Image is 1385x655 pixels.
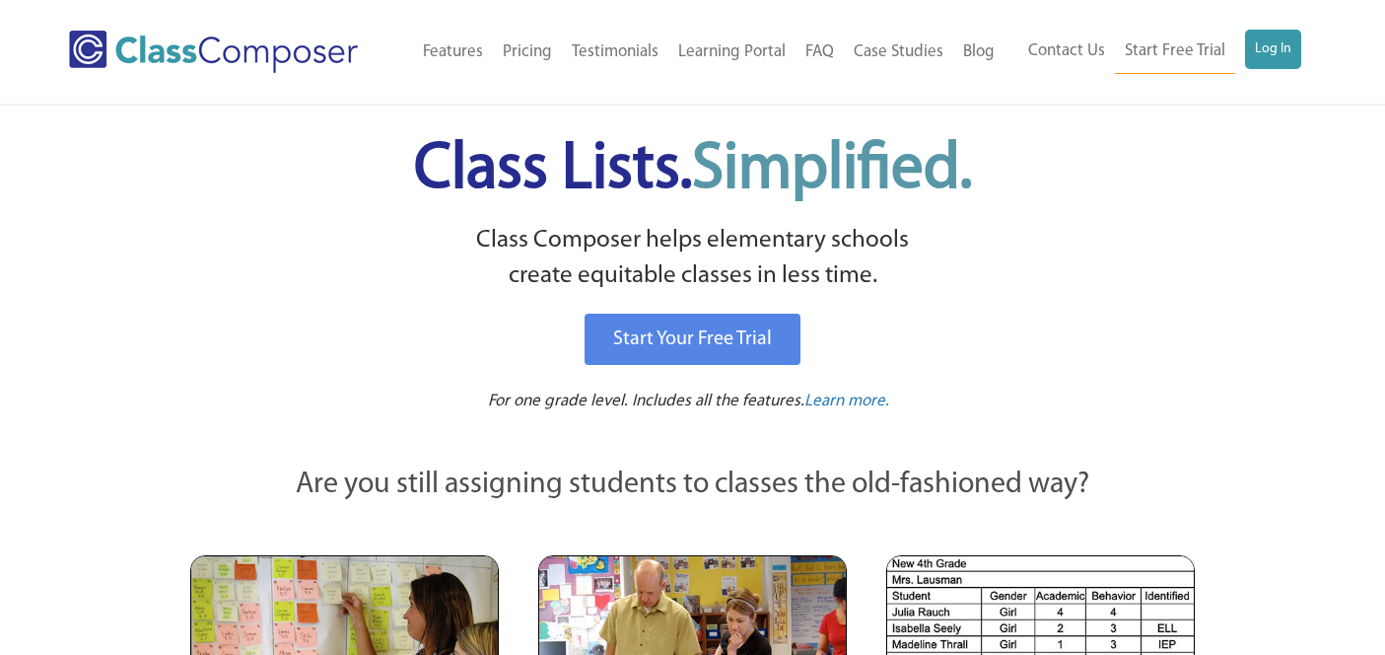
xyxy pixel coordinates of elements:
[1018,30,1115,73] a: Contact Us
[1004,30,1301,74] nav: Header Menu
[190,464,1196,507] p: Are you still assigning students to classes the old-fashioned way?
[585,314,800,365] a: Start Your Free Trial
[1245,30,1301,69] a: Log In
[493,31,562,74] a: Pricing
[844,31,953,74] a: Case Studies
[796,31,844,74] a: FAQ
[413,31,493,74] a: Features
[414,138,972,202] span: Class Lists.
[1115,30,1235,74] a: Start Free Trial
[395,31,1004,74] nav: Header Menu
[668,31,796,74] a: Learning Portal
[488,393,804,409] span: For one grade level. Includes all the features.
[804,393,889,409] span: Learn more.
[69,31,358,73] img: Class Composer
[953,31,1004,74] a: Blog
[692,138,972,202] span: Simplified.
[187,223,1199,295] p: Class Composer helps elementary schools create equitable classes in less time.
[613,329,772,349] span: Start Your Free Trial
[562,31,668,74] a: Testimonials
[804,390,889,414] a: Learn more.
